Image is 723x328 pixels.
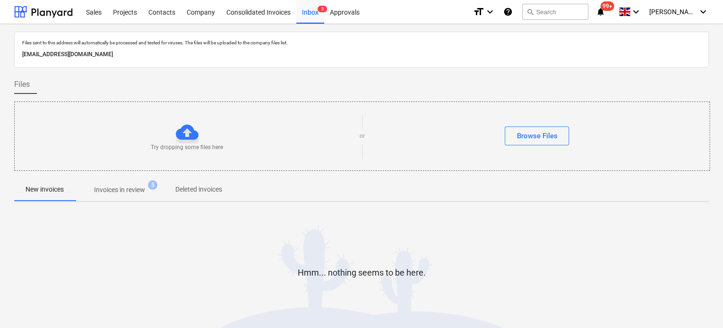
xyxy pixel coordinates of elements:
div: Try dropping some files hereorBrowse Files [14,101,710,171]
button: Browse Files [505,126,569,145]
p: or [360,132,365,140]
p: Invoices in review [94,185,145,195]
span: Files [14,79,30,90]
p: New invoices [26,185,64,194]
button: Search [522,4,588,20]
span: 5 [148,180,157,190]
p: [EMAIL_ADDRESS][DOMAIN_NAME] [22,50,701,59]
p: Try dropping some files here [151,143,223,151]
div: Browse Files [516,130,557,142]
span: [PERSON_NAME] [649,8,697,16]
span: search [526,8,534,16]
p: Hmm... nothing seems to be here. [298,267,426,278]
span: 99+ [601,1,614,11]
i: Knowledge base [503,6,513,17]
i: format_size [473,6,484,17]
p: Deleted invoices [175,185,222,194]
p: Files sent to this address will automatically be processed and tested for viruses. The files will... [22,40,701,46]
span: 5 [318,6,327,12]
i: notifications [596,6,605,17]
i: keyboard_arrow_down [630,6,642,17]
i: keyboard_arrow_down [697,6,709,17]
i: keyboard_arrow_down [484,6,496,17]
